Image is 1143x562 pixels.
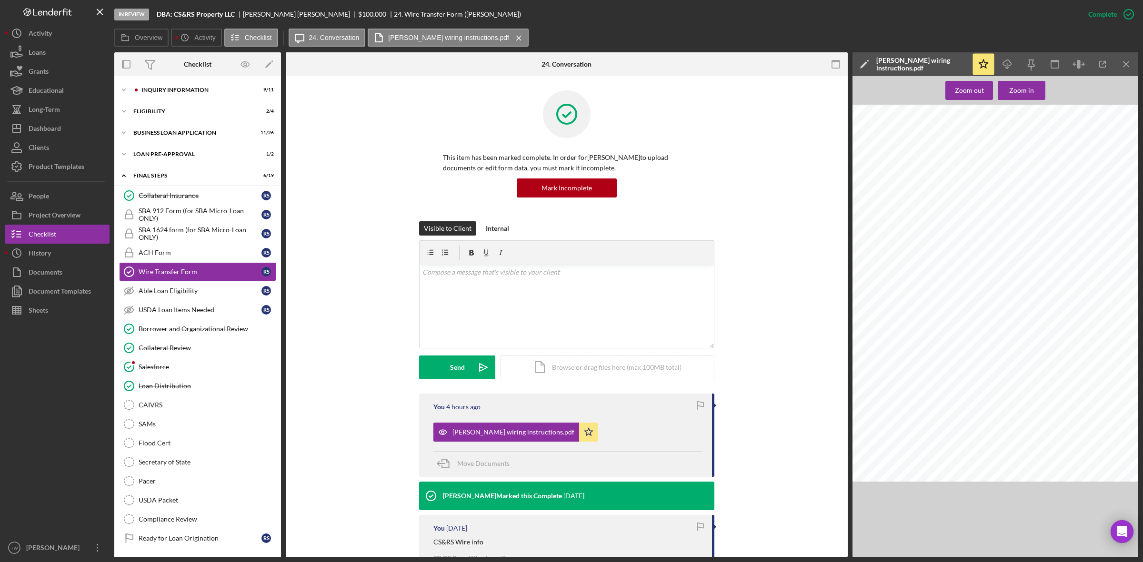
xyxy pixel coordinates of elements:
[119,243,276,262] a: ACH FormRS
[5,187,110,206] button: People
[133,130,250,136] div: BUSINESS LOAN APPLICATION
[243,10,358,18] div: [PERSON_NAME] [PERSON_NAME]
[24,538,86,560] div: [PERSON_NAME]
[119,224,276,243] a: SBA 1624 form (for SBA Micro-Loan ONLY)RS
[139,268,261,276] div: Wire Transfer Form
[5,138,110,157] button: Clients
[171,29,221,47] button: Activity
[945,81,993,100] button: Zoom out
[245,34,272,41] label: Checklist
[888,240,991,249] span: [GEOGRAPHIC_DATA]
[139,226,261,241] div: SBA 1624 form (for SBA Micro-Loan ONLY)
[958,407,1036,416] span: [PERSON_NAME]
[968,435,1123,444] span: 72059900, 7224110004, 7224110153
[133,173,250,178] div: FINAL STEPS
[261,248,271,257] div: R S
[119,205,276,224] a: SBA 912 Form (for SBA Micro-Loan ONLY)RS
[517,178,617,197] button: Mark Incomplete
[11,545,19,551] text: TW
[1111,520,1133,543] div: Open Intercom Messenger
[563,492,584,500] time: 2025-07-11 16:25
[433,423,598,442] button: [PERSON_NAME] wiring instructions.pdf
[433,452,519,475] button: Move Documents
[433,537,483,547] p: CS&RS Wire info
[424,221,471,236] div: Visible to Client
[139,458,276,466] div: Secretary of State
[139,207,261,222] div: SBA 912 Form (for SBA Micro-Loan ONLY)
[139,192,261,199] div: Collateral Insurance
[5,81,110,100] a: Educational
[368,29,529,47] button: [PERSON_NAME] wiring instructions.pdf
[119,395,276,414] a: CAIVRS
[433,554,680,562] div: CS RS Prop Wire Ins.pdf
[450,355,465,379] div: Send
[388,34,509,41] label: [PERSON_NAME] wiring instructions.pdf
[261,229,271,238] div: R S
[457,459,510,467] span: Move Documents
[29,43,46,64] div: Loans
[5,225,110,244] button: Checklist
[5,263,110,282] button: Documents
[5,62,110,81] button: Grants
[433,524,445,532] div: You
[119,186,276,205] a: Collateral InsuranceRS
[5,119,110,138] button: Dashboard
[135,34,162,41] label: Overview
[5,282,110,301] button: Document Templates
[119,453,276,472] a: Secretary of State
[876,57,967,72] div: [PERSON_NAME] wiring instructions.pdf
[5,244,110,263] button: History
[184,60,211,68] div: Checklist
[257,151,274,157] div: 1 / 2
[139,344,276,352] div: Collateral Review
[419,221,476,236] button: Visible to Client
[261,191,271,200] div: R S
[446,524,467,532] time: 2025-07-09 17:45
[29,263,62,284] div: Documents
[257,173,274,178] div: 6 / 19
[963,226,1042,235] span: 1722 Crestwood Dr
[139,534,261,542] div: Ready for Loan Origination
[5,538,110,557] button: TW[PERSON_NAME]
[29,187,49,208] div: People
[5,206,110,225] a: Project Overview
[443,492,562,500] div: [PERSON_NAME] Marked this Complete
[541,60,592,68] div: 24. Conversation
[257,130,274,136] div: 11 / 26
[119,338,276,357] a: Collateral Review
[452,428,574,436] div: [PERSON_NAME] wiring instructions.pdf
[139,325,276,333] div: Borrower and Organizational Review
[141,87,250,93] div: INQUIRY INFORMATION
[394,10,521,18] div: 24. Wire Transfer Form ([PERSON_NAME])
[139,515,276,523] div: Compliance Review
[139,477,276,485] div: Pacer
[29,225,56,246] div: Checklist
[119,414,276,434] a: SAMs
[1009,81,1034,100] div: Zoom in
[119,529,276,548] a: Ready for Loan OriginationRS
[1088,5,1117,24] div: Complete
[358,10,386,18] span: $100,000
[257,108,274,114] div: 2 / 4
[5,43,110,62] button: Loans
[119,300,276,319] a: USDA Loan Items NeededRS
[157,10,235,18] b: DBA: CS&RS Property LLC
[29,81,64,102] div: Educational
[119,376,276,395] a: Loan Distribution
[5,157,110,176] button: Product Templates
[139,249,261,256] div: ACH Form
[119,319,276,338] a: Borrower and Organizational Review
[114,9,149,20] div: In Review
[968,198,1115,207] span: 72059900, 7224110004, 7224110153
[261,533,271,543] div: R S
[5,24,110,43] button: Activity
[958,212,1036,221] span: [PERSON_NAME]
[114,29,169,47] button: Overview
[29,100,60,121] div: Long-Term
[309,34,360,41] label: 24. Conversation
